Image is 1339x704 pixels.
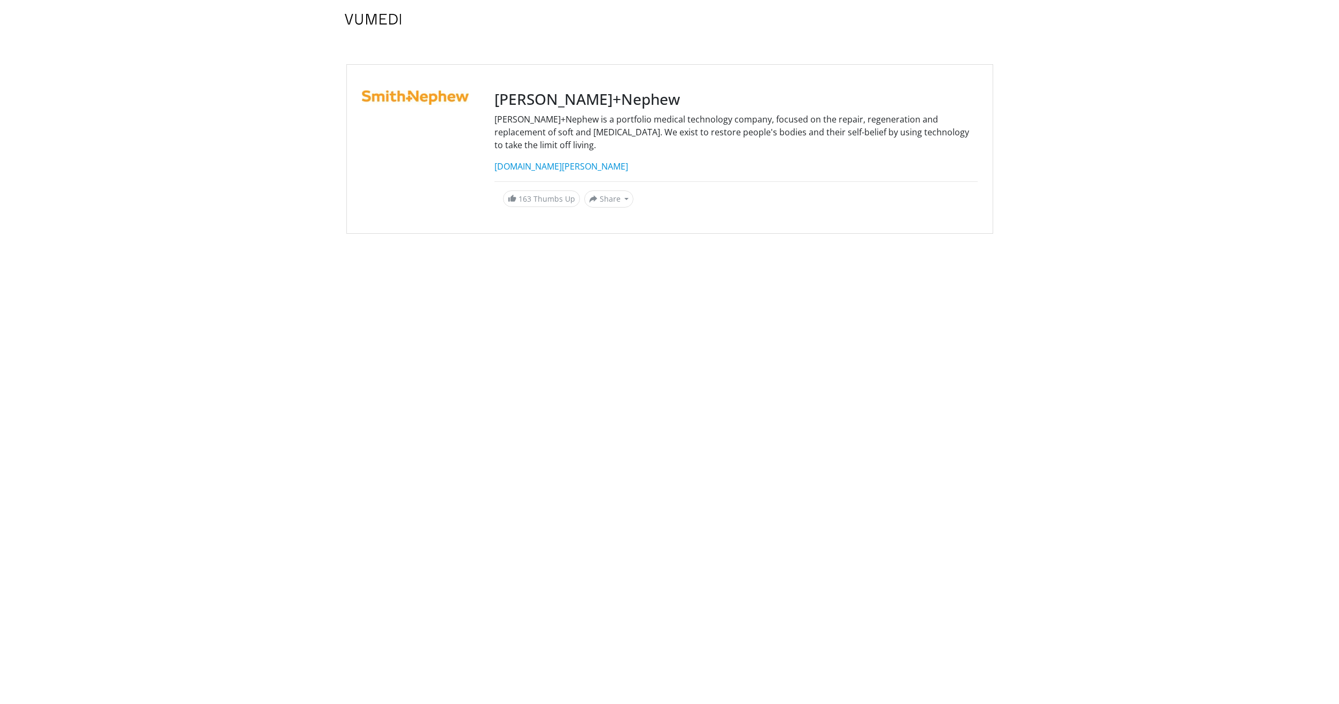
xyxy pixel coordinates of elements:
[494,160,628,172] a: [DOMAIN_NAME][PERSON_NAME]
[503,190,580,207] a: 163 Thumbs Up
[518,194,531,204] span: 163
[494,113,978,151] p: [PERSON_NAME]+Nephew is a portfolio medical technology company, focused on the repair, regenerati...
[584,190,634,208] button: Share
[345,14,401,25] img: VuMedi Logo
[494,90,978,109] h3: [PERSON_NAME]+Nephew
